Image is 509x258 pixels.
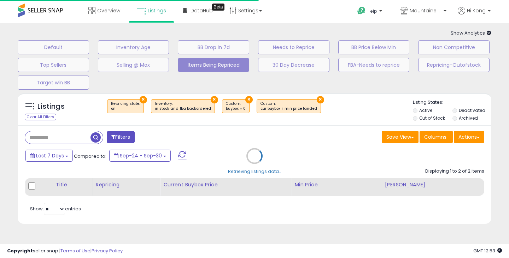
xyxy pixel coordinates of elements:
[98,40,169,54] button: Inventory Age
[458,7,491,23] a: Hi Kong
[418,58,490,72] button: Repricing-Outofstock
[467,7,486,14] span: Hi Kong
[228,168,281,174] div: Retrieving listings data..
[338,58,410,72] button: FBA-Needs to reprice
[357,6,366,15] i: Get Help
[18,76,89,90] button: Target win BB
[148,7,166,14] span: Listings
[60,247,90,254] a: Terms of Use
[191,7,213,14] span: DataHub
[97,7,120,14] span: Overview
[178,40,249,54] button: BB Drop in 7d
[18,58,89,72] button: Top Sellers
[352,1,389,23] a: Help
[258,40,329,54] button: Needs to Reprice
[418,40,490,54] button: Non Competitive
[473,247,502,254] span: 2025-10-8 12:53 GMT
[410,7,441,14] span: MountaineerBrand
[18,40,89,54] button: Default
[451,30,491,36] span: Show Analytics
[7,247,33,254] strong: Copyright
[7,248,123,254] div: seller snap | |
[368,8,377,14] span: Help
[98,58,169,72] button: Selling @ Max
[212,4,224,11] div: Tooltip anchor
[92,247,123,254] a: Privacy Policy
[338,40,410,54] button: BB Price Below Min
[178,58,249,72] button: Items Being Repriced
[258,58,329,72] button: 30 Day Decrease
